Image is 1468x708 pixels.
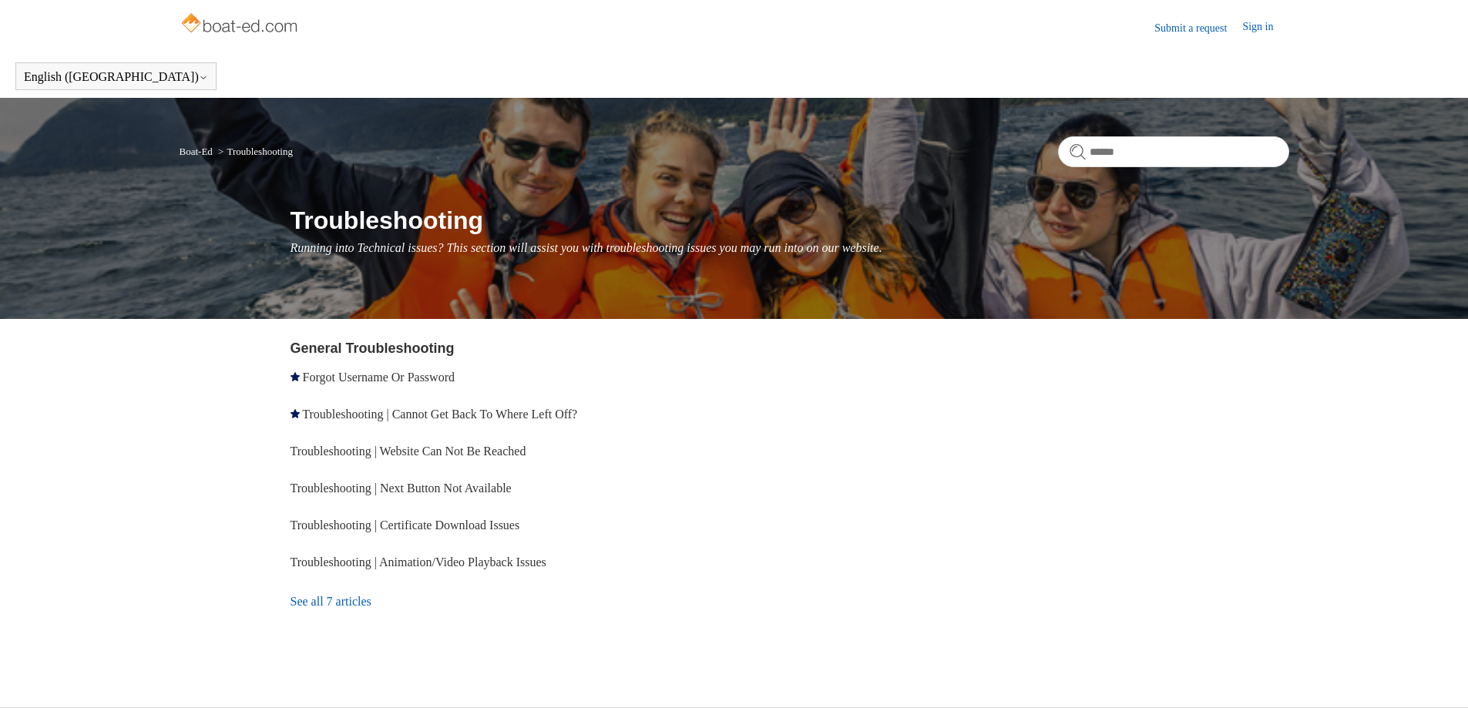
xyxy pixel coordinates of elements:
[180,146,216,157] li: Boat-Ed
[303,371,455,384] a: Forgot Username Or Password
[1242,18,1288,37] a: Sign in
[215,146,293,157] li: Troubleshooting
[291,555,546,569] a: Troubleshooting | Animation/Video Playback Issues
[291,409,300,418] svg: Promoted article
[291,341,455,356] a: General Troubleshooting
[291,372,300,381] svg: Promoted article
[291,239,1289,257] p: Running into Technical issues? This section will assist you with troubleshooting issues you may r...
[291,202,1289,239] h1: Troubleshooting
[180,9,302,40] img: Boat-Ed Help Center home page
[302,408,577,421] a: Troubleshooting | Cannot Get Back To Where Left Off?
[291,581,740,622] a: See all 7 articles
[1058,136,1289,167] input: Search
[180,146,213,157] a: Boat-Ed
[291,518,520,532] a: Troubleshooting | Certificate Download Issues
[291,445,526,458] a: Troubleshooting | Website Can Not Be Reached
[291,482,512,495] a: Troubleshooting | Next Button Not Available
[1154,20,1242,36] a: Submit a request
[1416,656,1456,696] div: Live chat
[24,70,208,84] button: English ([GEOGRAPHIC_DATA])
